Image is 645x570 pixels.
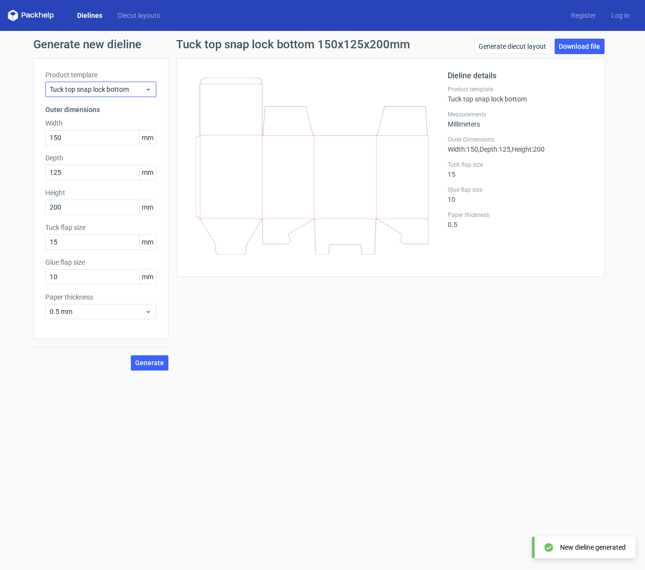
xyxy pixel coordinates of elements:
[139,165,156,180] span: mm
[50,85,145,94] span: Tuck top snap lock bottom
[448,161,592,178] div: 15
[45,105,156,114] h3: Outer dimensions
[448,111,592,118] label: Measurements
[45,292,156,302] label: Paper thickness
[50,307,145,316] span: 0.5 mm
[448,211,592,219] label: Paper thickness
[139,130,156,145] span: mm
[448,145,478,153] span: Width : 150
[448,70,592,82] h2: Dieline details
[69,11,110,20] a: Dielines
[510,145,545,153] span: , Height : 200
[448,186,592,203] div: 10
[448,85,592,93] label: Product template
[563,11,604,20] a: Register
[45,257,156,267] label: Glue flap size
[139,200,156,214] span: mm
[448,211,592,228] div: 0.5
[135,359,164,366] span: Generate
[33,39,612,50] h1: Generate new dieline
[560,542,626,552] div: New dieline generated
[474,39,550,54] a: Generate diecut layout
[448,186,592,194] label: Glue flap size
[45,223,156,232] label: Tuck flap size
[448,85,592,103] div: Tuck top snap lock bottom
[448,161,592,169] label: Tuck flap size
[45,118,156,128] label: Width
[176,39,410,50] h1: Tuck top snap lock bottom 150x125x200mm
[45,153,156,163] label: Depth
[478,145,510,153] span: , Depth : 125
[448,111,592,128] div: Millimeters
[604,11,637,20] a: Log in
[110,11,168,20] a: Diecut layouts
[45,70,156,80] label: Product template
[45,188,156,198] label: Height
[448,136,592,143] label: Outer Dimensions
[554,39,604,54] a: Download file
[139,270,156,284] span: mm
[139,235,156,249] span: mm
[131,355,168,370] button: Generate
